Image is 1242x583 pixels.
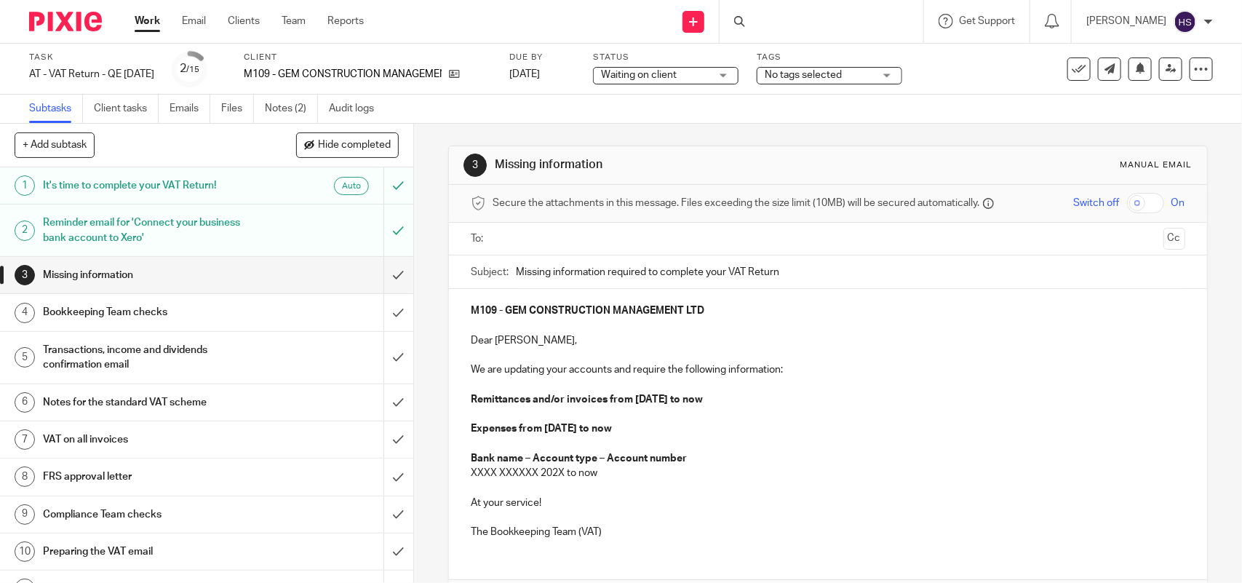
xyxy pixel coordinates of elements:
[334,177,369,195] div: Automated emails are sent as soon as the preceding subtask is completed.
[282,14,306,28] a: Team
[43,339,260,376] h1: Transactions, income and dividends confirmation email
[757,52,902,63] label: Tags
[29,67,154,82] div: AT - VAT Return - QE 31-08-2025
[471,496,1185,510] p: At your service!
[15,265,35,285] div: 3
[493,196,979,210] span: Secure the attachments in this message. Files exceeding the size limit (10MB) will be secured aut...
[29,52,154,63] label: Task
[471,333,1185,348] p: Dear [PERSON_NAME],
[983,198,994,209] i: Files are stored in Pixie and a secure link is sent to the message recipient.
[15,347,35,368] div: 5
[1159,57,1182,81] a: Reassign task
[959,16,1015,26] span: Get Support
[29,95,83,123] a: Subtasks
[1074,196,1120,210] span: Switch off
[43,392,260,413] h1: Notes for the standard VAT scheme
[1086,14,1166,28] p: [PERSON_NAME]
[244,67,442,82] p: M109 - GEM CONSTRUCTION MANAGEMENT LTD
[383,205,413,256] div: Mark as to do
[180,60,200,77] div: 2
[383,332,413,384] div: Mark as done
[228,14,260,28] a: Clients
[15,303,35,323] div: 4
[329,95,385,123] a: Audit logs
[15,132,95,157] button: + Add subtask
[170,95,210,123] a: Emails
[15,429,35,450] div: 7
[1098,57,1121,81] a: Send new email to M109 - GEM CONSTRUCTION MANAGEMENT LTD
[1128,57,1152,81] button: Snooze task
[296,132,399,157] button: Hide completed
[383,534,413,570] div: Mark as done
[471,424,612,434] strong: Expenses from [DATE] to now
[318,140,391,151] span: Hide completed
[43,212,260,249] h1: Reminder email for 'Connect your business bank account to Xero'
[43,429,260,451] h1: VAT on all invoices
[383,459,413,495] div: Mark as done
[471,525,1185,539] p: The Bookkeeping Team (VAT)
[471,466,1185,480] p: XXXX XXXXXX 202X to now
[471,394,703,405] strong: Remittances and/or invoices from [DATE] to now
[471,453,687,464] strong: Bank name – Account type – Account number
[383,384,413,421] div: Mark as done
[15,504,35,525] div: 9
[509,69,540,79] span: [DATE]
[383,421,413,458] div: Mark as done
[29,67,154,82] div: AT - VAT Return - QE [DATE]
[15,467,35,487] div: 8
[221,95,254,123] a: Files
[1171,196,1185,210] span: On
[135,14,160,28] a: Work
[15,392,35,413] div: 6
[471,362,1185,377] p: We are updating your accounts and require the following information:
[43,301,260,323] h1: Bookkeeping Team checks
[182,14,206,28] a: Email
[471,306,704,316] strong: M109 - GEM CONSTRUCTION MANAGEMENT LTD
[43,504,260,526] h1: Compliance Team checks
[15,542,35,562] div: 10
[383,167,413,204] div: Can't undo an automated email
[601,70,677,80] span: Waiting on client
[265,95,318,123] a: Notes (2)
[471,265,509,279] label: Subject:
[383,257,413,293] div: Mark as done
[244,52,491,63] label: Client
[383,496,413,533] div: Mark as done
[43,264,260,286] h1: Missing information
[15,221,35,241] div: 2
[327,14,364,28] a: Reports
[463,154,487,177] div: 3
[29,12,102,31] img: Pixie
[495,157,859,172] h1: Missing information
[509,52,575,63] label: Due by
[15,175,35,196] div: 1
[1174,10,1197,33] img: svg%3E
[1163,228,1185,250] button: Cc
[765,70,842,80] span: No tags selected
[94,95,159,123] a: Client tasks
[1120,159,1193,171] div: Manual email
[471,231,487,246] label: To:
[449,68,460,79] i: Open client page
[187,66,200,74] small: /15
[383,294,413,330] div: Mark as done
[43,541,260,563] h1: Preparing the VAT email
[43,466,260,488] h1: FRS approval letter
[593,52,739,63] label: Status
[43,175,260,197] h1: It's time to complete your VAT Return!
